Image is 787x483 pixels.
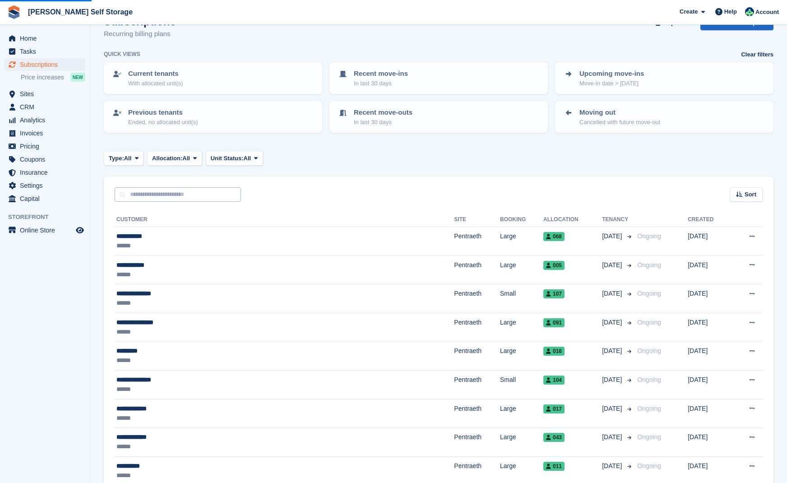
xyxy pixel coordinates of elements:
[454,428,500,457] td: Pentraeth
[602,346,624,356] span: [DATE]
[354,79,408,88] p: In last 30 days
[500,227,543,256] td: Large
[602,461,624,471] span: [DATE]
[105,63,321,93] a: Current tenants With allocated unit(s)
[543,462,565,471] span: 011
[20,88,74,100] span: Sites
[454,342,500,371] td: Pentraeth
[579,69,644,79] p: Upcoming move-ins
[543,318,565,327] span: 091
[454,371,500,399] td: Pentraeth
[579,79,644,88] p: Move-in date > [DATE]
[602,404,624,413] span: [DATE]
[741,50,773,59] a: Clear filters
[109,154,124,163] span: Type:
[579,118,660,127] p: Cancelled with future move-out
[556,63,773,93] a: Upcoming move-ins Move-in date > [DATE]
[330,63,547,93] a: Recent move-ins In last 30 days
[8,213,90,222] span: Storefront
[20,166,74,179] span: Insurance
[5,153,85,166] a: menu
[688,313,731,342] td: [DATE]
[637,433,661,441] span: Ongoing
[543,232,565,241] span: 068
[5,88,85,100] a: menu
[637,319,661,326] span: Ongoing
[5,114,85,126] a: menu
[211,154,244,163] span: Unit Status:
[5,32,85,45] a: menu
[688,213,731,227] th: Created
[128,79,183,88] p: With allocated unit(s)
[602,375,624,385] span: [DATE]
[454,284,500,313] td: Pentraeth
[579,107,660,118] p: Moving out
[637,261,661,269] span: Ongoing
[104,151,144,166] button: Type: All
[454,213,500,227] th: Site
[637,376,661,383] span: Ongoing
[500,284,543,313] td: Small
[602,213,634,227] th: Tenancy
[637,462,661,469] span: Ongoing
[637,405,661,412] span: Ongoing
[5,127,85,139] a: menu
[724,7,737,16] span: Help
[152,154,182,163] span: Allocation:
[637,347,661,354] span: Ongoing
[500,399,543,428] td: Large
[20,153,74,166] span: Coupons
[20,114,74,126] span: Analytics
[688,227,731,256] td: [DATE]
[688,399,731,428] td: [DATE]
[500,313,543,342] td: Large
[354,118,412,127] p: In last 30 days
[688,255,731,284] td: [DATE]
[20,32,74,45] span: Home
[24,5,136,19] a: [PERSON_NAME] Self Storage
[5,224,85,237] a: menu
[5,192,85,205] a: menu
[602,232,624,241] span: [DATE]
[637,232,661,240] span: Ongoing
[688,342,731,371] td: [DATE]
[602,432,624,442] span: [DATE]
[543,213,602,227] th: Allocation
[500,255,543,284] td: Large
[454,313,500,342] td: Pentraeth
[354,107,412,118] p: Recent move-outs
[745,7,754,16] img: Dafydd Pritchard
[688,284,731,313] td: [DATE]
[5,45,85,58] a: menu
[500,213,543,227] th: Booking
[105,102,321,132] a: Previous tenants Ended, no allocated unit(s)
[543,261,565,270] span: 005
[206,151,263,166] button: Unit Status: All
[70,73,85,82] div: NEW
[637,290,661,297] span: Ongoing
[5,101,85,113] a: menu
[688,371,731,399] td: [DATE]
[602,289,624,298] span: [DATE]
[543,347,565,356] span: 016
[182,154,190,163] span: All
[20,45,74,58] span: Tasks
[688,428,731,457] td: [DATE]
[500,428,543,457] td: Large
[543,376,565,385] span: 104
[543,433,565,442] span: 043
[128,107,198,118] p: Previous tenants
[330,102,547,132] a: Recent move-outs In last 30 days
[20,140,74,153] span: Pricing
[5,140,85,153] a: menu
[147,151,202,166] button: Allocation: All
[20,101,74,113] span: CRM
[20,58,74,71] span: Subscriptions
[7,5,21,19] img: stora-icon-8386f47178a22dfd0bd8f6a31ec36ba5ce8667c1dd55bd0f319d3a0aa187defe.svg
[128,118,198,127] p: Ended, no allocated unit(s)
[543,289,565,298] span: 107
[104,29,176,39] p: Recurring billing plans
[454,255,500,284] td: Pentraeth
[5,179,85,192] a: menu
[20,127,74,139] span: Invoices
